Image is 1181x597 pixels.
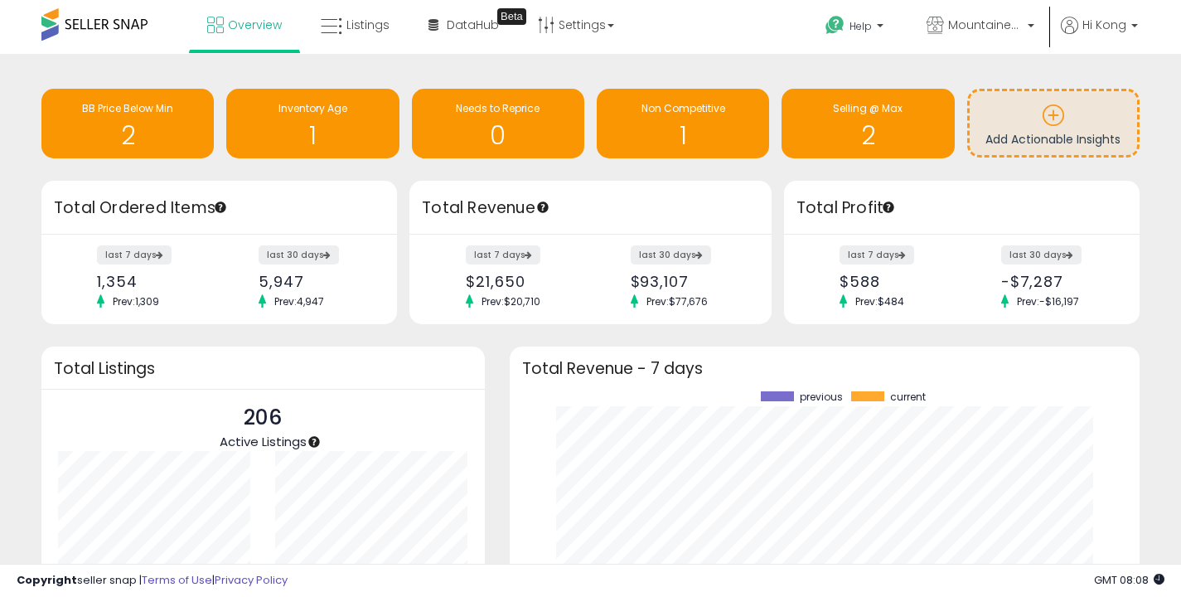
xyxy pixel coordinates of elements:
div: $93,107 [631,273,743,290]
strong: Copyright [17,572,77,588]
a: Hi Kong [1061,17,1138,54]
span: Hi Kong [1082,17,1126,33]
h1: 2 [790,122,946,149]
h1: 0 [420,122,576,149]
h1: 1 [605,122,761,149]
a: Privacy Policy [215,572,288,588]
span: Prev: $20,710 [473,294,549,308]
span: MountaineerBrand [948,17,1023,33]
span: current [890,391,926,403]
label: last 7 days [97,245,172,265]
span: DataHub [447,17,499,33]
a: Add Actionable Insights [970,91,1137,155]
span: Overview [228,17,282,33]
div: Tooltip anchor [535,200,550,215]
span: Prev: $77,676 [638,294,716,308]
a: Needs to Reprice 0 [412,89,584,158]
a: Selling @ Max 2 [782,89,954,158]
a: Terms of Use [142,572,212,588]
h3: Total Profit [796,197,1127,220]
div: -$7,287 [1001,273,1111,290]
a: Non Competitive 1 [597,89,769,158]
span: Prev: 4,947 [266,294,332,308]
div: Tooltip anchor [213,200,228,215]
span: 2025-10-7 08:08 GMT [1094,572,1164,588]
span: Prev: 1,309 [104,294,167,308]
h1: 1 [235,122,390,149]
span: Active Listings [220,433,307,450]
a: Inventory Age 1 [226,89,399,158]
span: BB Price Below Min [82,101,173,115]
div: 5,947 [259,273,368,290]
h3: Total Listings [54,362,472,375]
label: last 7 days [466,245,540,265]
span: Needs to Reprice [456,101,540,115]
a: Help [812,2,900,54]
span: previous [800,391,843,403]
span: Prev: -$16,197 [1009,294,1087,308]
h3: Total Revenue - 7 days [522,362,1127,375]
div: $588 [840,273,949,290]
span: Selling @ Max [833,101,903,115]
label: last 30 days [259,245,339,265]
span: Inventory Age [278,101,347,115]
p: 206 [220,402,307,434]
span: Help [849,19,872,33]
div: 1,354 [97,273,206,290]
label: last 7 days [840,245,914,265]
h3: Total Revenue [422,197,759,220]
h1: 2 [50,122,206,149]
label: last 30 days [631,245,711,265]
div: Tooltip anchor [881,200,896,215]
div: $21,650 [466,273,578,290]
h3: Total Ordered Items [54,197,385,220]
span: Non Competitive [641,101,725,115]
span: Add Actionable Insights [985,131,1120,148]
span: Prev: $484 [847,294,912,308]
span: Listings [346,17,390,33]
div: Tooltip anchor [497,8,526,25]
div: Tooltip anchor [307,434,322,449]
a: BB Price Below Min 2 [41,89,214,158]
div: seller snap | | [17,573,288,589]
i: Get Help [825,15,845,36]
label: last 30 days [1001,245,1082,265]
